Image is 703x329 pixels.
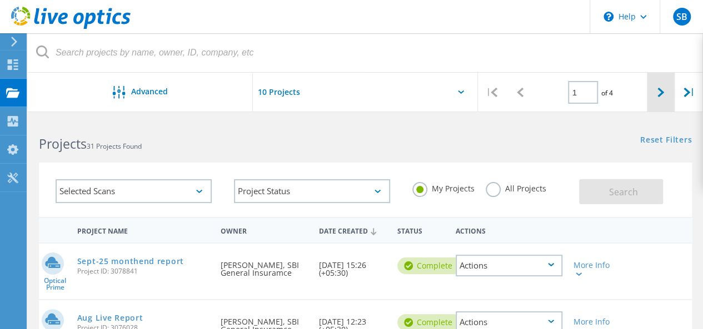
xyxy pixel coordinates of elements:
div: Status [392,220,451,240]
svg: \n [604,12,614,22]
span: Optical Prime [39,277,72,291]
div: More Info [574,261,615,277]
button: Search [579,179,663,204]
a: Reset Filters [640,136,692,145]
div: Actions [450,220,568,240]
div: [DATE] 15:26 (+05:30) [313,244,392,288]
div: Project Name [72,220,216,240]
div: Date Created [313,220,392,241]
div: Project Status [234,179,390,203]
div: Selected Scans [56,179,212,203]
a: Aug Live Report [77,314,143,322]
b: Projects [39,135,87,153]
label: My Projects [412,182,475,193]
a: Sept-25 monthend report [77,257,184,265]
div: | [675,73,703,112]
span: of 4 [601,88,612,98]
div: Actions [456,255,562,276]
div: | [478,73,506,112]
label: All Projects [486,182,546,193]
a: Live Optics Dashboard [11,23,131,31]
span: Advanced [131,88,168,95]
div: Complete [397,257,463,274]
span: Project ID: 3078841 [77,268,210,275]
span: Search [609,186,638,198]
div: Owner [215,220,313,240]
div: [PERSON_NAME], SBI General Insuramce [215,244,313,288]
span: 31 Projects Found [87,141,142,151]
span: SB [676,12,687,21]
